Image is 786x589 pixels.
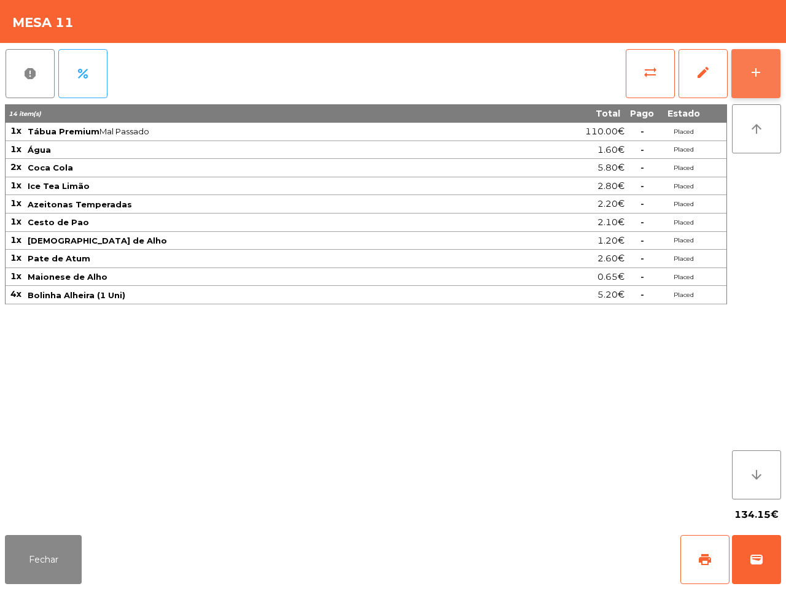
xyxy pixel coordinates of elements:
td: Placed [659,177,708,196]
th: Estado [659,104,708,123]
span: 1x [10,180,21,191]
span: 2.20€ [597,196,625,212]
button: add [731,49,780,98]
button: arrow_upward [732,104,781,153]
td: Placed [659,214,708,232]
span: 2.60€ [597,250,625,267]
span: 5.80€ [597,160,625,176]
span: Bolinha Alheira (1 Uni) [28,290,125,300]
span: wallet [749,552,764,567]
span: Maionese de Alho [28,272,107,282]
span: Coca Cola [28,163,73,172]
i: arrow_downward [749,468,764,482]
span: - [640,126,644,137]
div: add [749,65,763,80]
span: 1x [10,216,21,227]
button: sync_alt [626,49,675,98]
button: arrow_downward [732,450,781,499]
span: - [640,162,644,173]
span: percent [76,66,90,81]
td: Placed [659,141,708,160]
td: Placed [659,159,708,177]
span: Tábua Premium [28,126,99,136]
span: 1x [10,271,21,282]
span: sync_alt [643,65,658,80]
i: arrow_upward [749,121,764,136]
span: [DEMOGRAPHIC_DATA] de Alho [28,236,167,245]
h4: Mesa 11 [12,13,74,32]
span: 134.15€ [734,506,779,524]
span: 1x [10,198,21,209]
span: - [640,144,644,155]
span: 5.20€ [597,287,625,303]
span: 1x [10,144,21,155]
span: Mal Passado [28,126,491,136]
span: report [23,66,37,81]
span: 1.20€ [597,233,625,249]
span: - [640,253,644,264]
span: - [640,289,644,300]
button: print [680,535,730,584]
span: 2.10€ [597,214,625,231]
th: Pago [625,104,659,123]
span: Azeitonas Temperadas [28,199,132,209]
span: - [640,217,644,228]
button: edit [679,49,728,98]
td: Placed [659,232,708,250]
span: 1x [10,234,21,245]
th: Total [492,104,625,123]
button: percent [58,49,107,98]
td: Placed [659,195,708,214]
span: 14 item(s) [9,110,41,118]
span: edit [696,65,710,80]
span: 0.65€ [597,269,625,285]
button: wallet [732,535,781,584]
button: Fechar [5,535,82,584]
td: Placed [659,268,708,287]
span: - [640,271,644,282]
td: Placed [659,123,708,141]
span: 110.00€ [585,123,625,140]
span: 4x [10,288,21,299]
span: Água [28,145,51,155]
span: 1.60€ [597,142,625,158]
td: Placed [659,250,708,268]
span: - [640,198,644,209]
span: 2.80€ [597,178,625,194]
span: print [698,552,712,567]
td: Placed [659,286,708,304]
span: Ice Tea Limão [28,181,90,191]
span: Cesto de Pao [28,217,89,227]
span: - [640,180,644,191]
span: 1x [10,252,21,263]
span: Pate de Atum [28,253,90,263]
span: 2x [10,161,21,172]
span: - [640,235,644,246]
span: 1x [10,125,21,136]
button: report [6,49,55,98]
